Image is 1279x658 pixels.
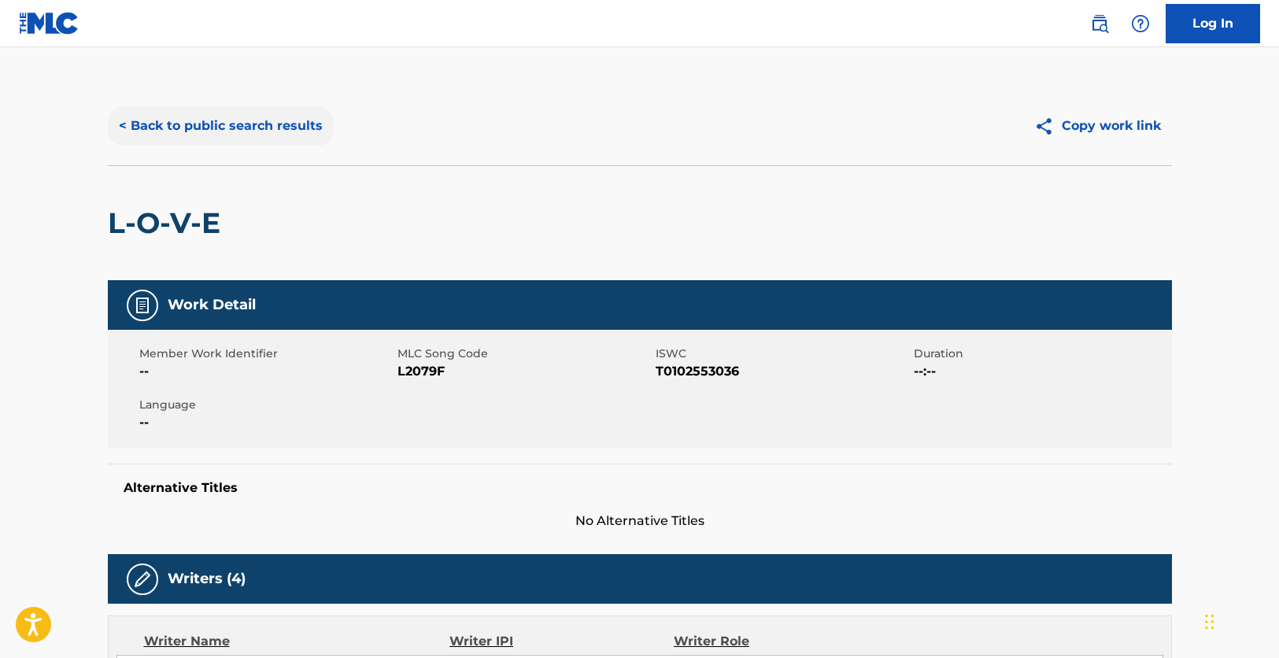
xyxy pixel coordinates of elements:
[674,632,878,651] div: Writer Role
[1084,8,1115,39] a: Public Search
[1200,582,1279,658] iframe: Chat Widget
[1125,8,1156,39] div: Help
[656,362,910,381] span: T0102553036
[19,12,79,35] img: MLC Logo
[449,632,674,651] div: Writer IPI
[133,570,152,589] img: Writers
[108,512,1172,530] span: No Alternative Titles
[1034,116,1062,136] img: Copy work link
[144,632,450,651] div: Writer Name
[397,362,652,381] span: L2079F
[1090,14,1109,33] img: search
[168,296,256,314] h5: Work Detail
[1166,4,1260,43] a: Log In
[108,205,228,241] h2: L-O-V-E
[124,480,1156,496] h5: Alternative Titles
[139,413,394,432] span: --
[139,397,394,413] span: Language
[1023,106,1172,146] button: Copy work link
[914,346,1168,362] span: Duration
[1131,14,1150,33] img: help
[168,570,246,588] h5: Writers (4)
[108,106,334,146] button: < Back to public search results
[656,346,910,362] span: ISWC
[397,346,652,362] span: MLC Song Code
[133,296,152,315] img: Work Detail
[139,346,394,362] span: Member Work Identifier
[1205,598,1214,645] div: Drag
[139,362,394,381] span: --
[914,362,1168,381] span: --:--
